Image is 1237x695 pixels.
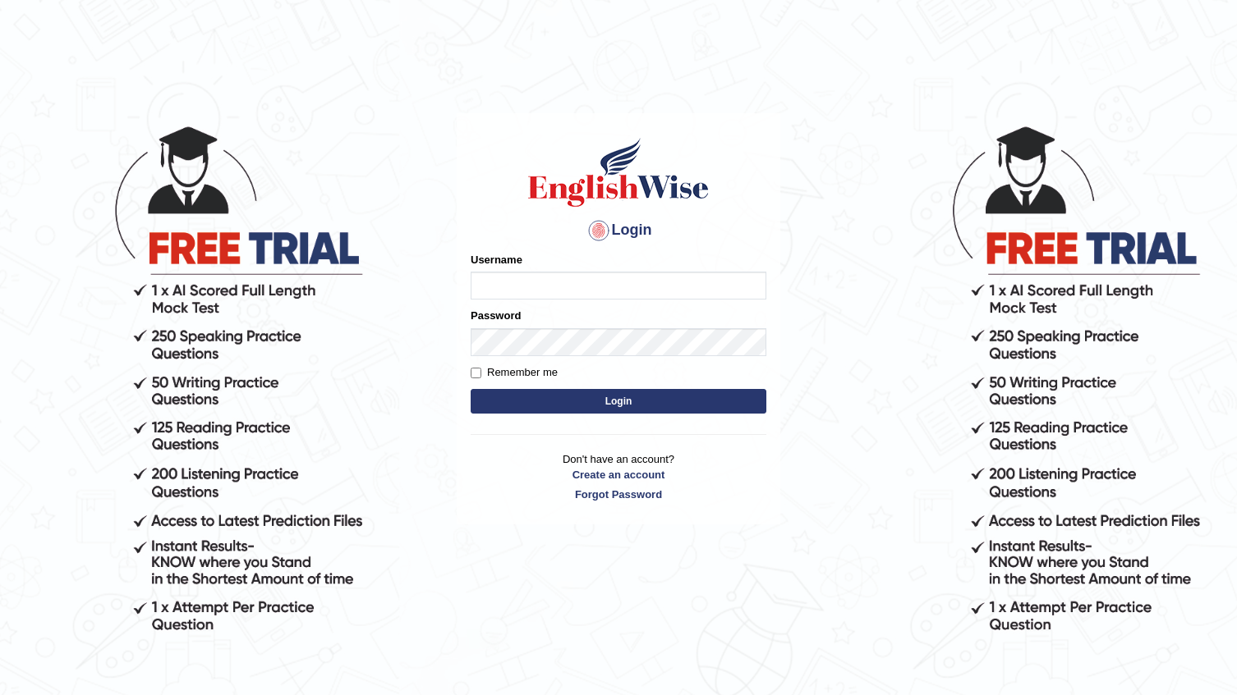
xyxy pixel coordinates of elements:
label: Password [471,308,521,323]
button: Login [471,389,766,414]
label: Username [471,252,522,267]
label: Remember me [471,364,558,381]
h4: Login [471,217,766,244]
a: Forgot Password [471,487,766,502]
p: Don't have an account? [471,451,766,502]
img: Logo of English Wise sign in for intelligent practice with AI [525,135,712,209]
a: Create an account [471,467,766,482]
input: Remember me [471,368,481,378]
